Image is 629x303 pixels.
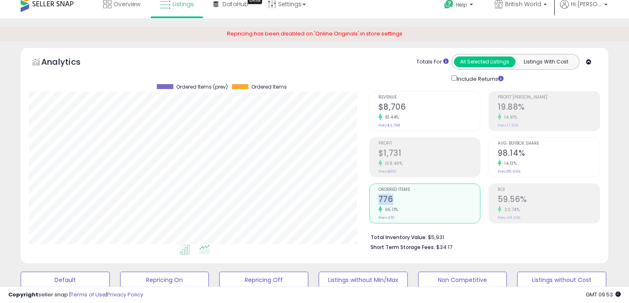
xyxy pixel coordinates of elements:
span: ROI [498,188,600,192]
div: Include Returns [445,74,513,83]
b: Short Term Storage Fees: [371,244,435,251]
span: Profit [PERSON_NAME] [498,95,600,100]
button: Repricing Off [219,272,308,288]
small: 14.91% [501,114,517,120]
span: Ordered Items [378,188,480,192]
span: Ordered Items [251,84,287,90]
button: Repricing On [120,272,209,288]
small: 65.11% [382,207,398,213]
button: Default [21,272,110,288]
small: 81.44% [382,114,399,120]
h2: 776 [378,195,480,206]
span: Repricing has been disabled on 'Online Originals' in store settings [227,30,402,38]
span: Profit [378,141,480,146]
h2: 59.56% [498,195,600,206]
button: Listings without Cost [517,272,606,288]
small: Prev: $830 [378,169,397,174]
span: Avg. Buybox Share [498,141,600,146]
span: 2025-09-9 09:53 GMT [586,291,621,298]
span: $34.17 [436,243,452,251]
small: Prev: 17.30% [498,123,518,128]
small: Prev: 470 [378,215,395,220]
a: Terms of Use [71,291,106,298]
button: Listings without Min/Max [319,272,408,288]
span: Revenue [378,95,480,100]
small: 108.49% [382,160,403,167]
li: $5,931 [371,232,594,242]
button: Listings With Cost [515,56,577,67]
h5: Analytics [41,56,97,70]
button: Non Competitive [418,272,507,288]
small: 14.13% [501,160,517,167]
small: 20.74% [501,207,520,213]
h2: $1,731 [378,148,480,160]
h2: $8,706 [378,102,480,113]
div: seller snap | | [8,291,143,299]
small: Prev: 85.99% [498,169,520,174]
b: Total Inventory Value: [371,234,427,241]
span: Help [456,1,467,8]
h2: 98.14% [498,148,600,160]
button: All Selected Listings [454,56,515,67]
a: Privacy Policy [107,291,143,298]
h2: 19.88% [498,102,600,113]
small: Prev: $4,798 [378,123,400,128]
span: Ordered Items (prev) [176,84,228,90]
strong: Copyright [8,291,38,298]
div: Totals For [416,58,449,66]
small: Prev: 49.33% [498,215,520,220]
